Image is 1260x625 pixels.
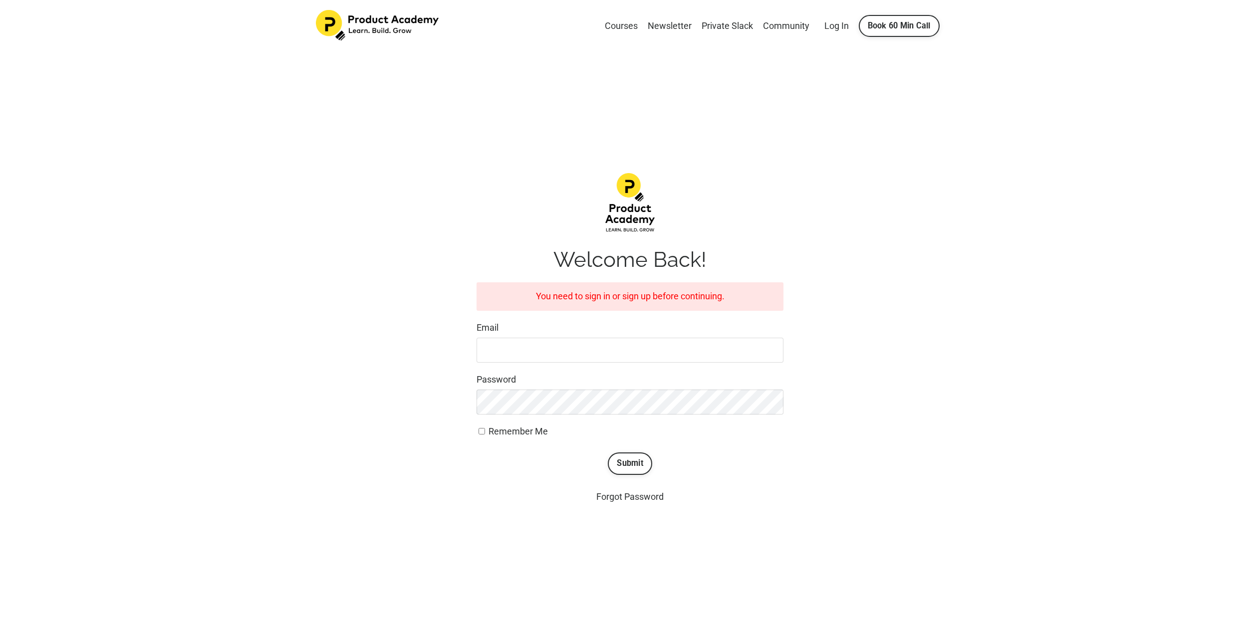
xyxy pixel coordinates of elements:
button: Submit [608,452,652,474]
label: Email [477,321,783,335]
a: Newsletter [648,19,692,33]
a: Private Slack [702,19,753,33]
a: Forgot Password [596,491,664,502]
a: Log In [824,20,849,31]
label: Password [477,373,783,387]
img: Product Academy Logo [316,10,441,41]
img: d1483da-12f4-ea7b-dcde-4e4ae1a68fea_Product-academy-02.png [605,173,655,232]
a: Book 60 Min Call [859,15,940,37]
a: Courses [605,19,638,33]
div: You need to sign in or sign up before continuing. [477,282,783,311]
a: Community [763,19,809,33]
input: Remember Me [479,428,485,434]
h1: Welcome Back! [477,247,783,272]
span: Remember Me [489,426,548,436]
